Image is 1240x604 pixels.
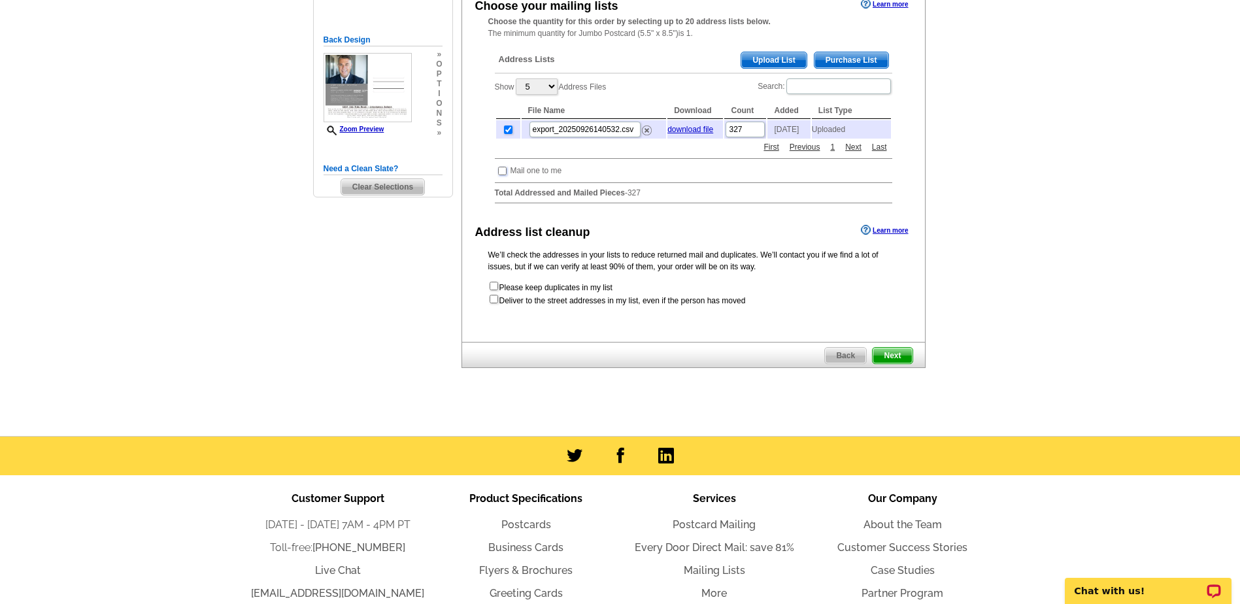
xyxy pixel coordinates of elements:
[324,53,412,122] img: small-thumb.jpg
[436,109,442,118] span: n
[292,492,384,505] span: Customer Support
[786,141,824,153] a: Previous
[315,564,361,577] a: Live Chat
[479,564,573,577] a: Flyers & Brochures
[642,126,652,135] img: delete.png
[522,103,667,119] th: File Name
[251,587,424,599] a: [EMAIL_ADDRESS][DOMAIN_NAME]
[488,17,771,26] strong: Choose the quantity for this order by selecting up to 20 address lists below.
[436,50,442,59] span: »
[488,541,563,554] a: Business Cards
[635,541,794,554] a: Every Door Direct Mail: save 81%
[469,492,582,505] span: Product Specifications
[495,188,625,197] strong: Total Addressed and Mailed Pieces
[701,587,727,599] a: More
[488,280,899,307] form: Please keep duplicates in my list Deliver to the street addresses in my list, even if the person ...
[324,163,443,175] h5: Need a Clean Slate?
[863,518,942,531] a: About the Team
[842,141,865,153] a: Next
[324,126,384,133] a: Zoom Preview
[436,89,442,99] span: i
[312,541,405,554] a: [PHONE_NUMBER]
[244,540,432,556] li: Toll-free:
[488,42,899,214] div: -
[814,52,888,68] span: Purchase List
[825,348,866,363] span: Back
[436,69,442,79] span: p
[462,16,925,39] div: The minimum quantity for Jumbo Postcard (5.5" x 8.5")is 1.
[516,78,558,95] select: ShowAddress Files
[869,141,890,153] a: Last
[642,123,652,132] a: Remove this list
[341,179,424,195] span: Clear Selections
[684,564,745,577] a: Mailing Lists
[436,79,442,89] span: t
[873,348,912,363] span: Next
[673,518,756,531] a: Postcard Mailing
[436,99,442,109] span: o
[667,125,713,134] a: download file
[767,120,810,139] td: [DATE]
[868,492,937,505] span: Our Company
[693,492,736,505] span: Services
[667,103,723,119] th: Download
[767,103,810,119] th: Added
[724,103,766,119] th: Count
[510,164,563,177] td: Mail one to me
[824,347,867,364] a: Back
[324,34,443,46] h5: Back Design
[758,77,892,95] label: Search:
[871,564,935,577] a: Case Studies
[490,587,563,599] a: Greeting Cards
[495,77,607,96] label: Show Address Files
[741,52,806,68] span: Upload List
[1056,563,1240,604] iframe: LiveChat chat widget
[244,517,432,533] li: [DATE] - [DATE] 7AM - 4PM PT
[488,249,899,273] p: We’ll check the addresses in your lists to reduce returned mail and duplicates. We’ll contact you...
[501,518,551,531] a: Postcards
[786,78,891,94] input: Search:
[812,103,891,119] th: List Type
[760,141,782,153] a: First
[837,541,967,554] a: Customer Success Stories
[861,225,908,235] a: Learn more
[436,118,442,128] span: s
[475,224,590,241] div: Address list cleanup
[436,59,442,69] span: o
[827,141,838,153] a: 1
[436,128,442,138] span: »
[499,54,555,65] span: Address Lists
[812,120,891,139] td: Uploaded
[628,188,641,197] span: 327
[862,587,943,599] a: Partner Program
